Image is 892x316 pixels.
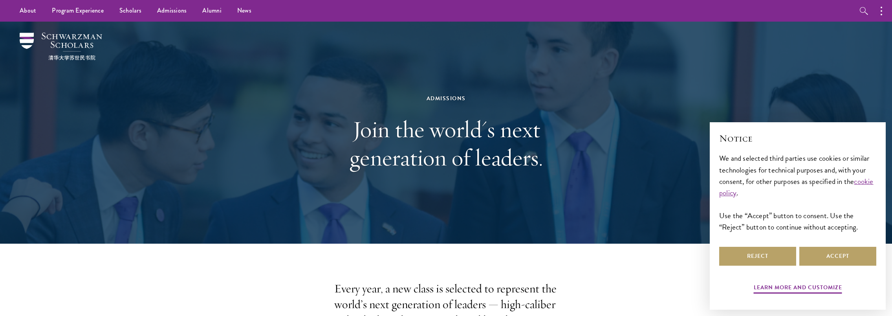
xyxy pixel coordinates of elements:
h1: Join the world's next generation of leaders. [311,115,582,172]
button: Reject [719,247,796,266]
button: Learn more and customize [754,283,842,295]
a: cookie policy [719,176,874,198]
div: Admissions [311,94,582,103]
img: Schwarzman Scholars [20,33,102,60]
button: Accept [799,247,876,266]
div: We and selected third parties use cookies or similar technologies for technical purposes and, wit... [719,152,876,232]
h2: Notice [719,132,876,145]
